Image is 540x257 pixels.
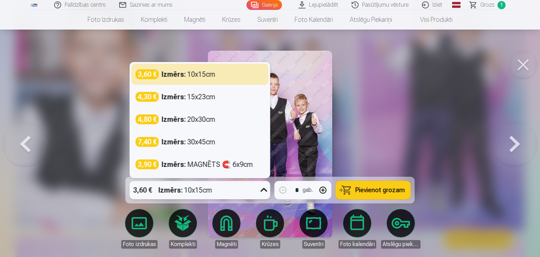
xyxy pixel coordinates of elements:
[162,69,186,79] strong: Izmērs :
[355,187,405,193] span: Pievienot grozam
[341,10,400,30] a: Atslēgu piekariņi
[249,10,286,30] a: Suvenīri
[162,137,216,147] div: 30x45cm
[337,209,377,249] a: Foto kalendāri
[30,3,38,7] img: /fa1
[130,181,156,199] div: 3,60 €
[121,240,157,249] div: Foto izdrukas
[400,10,461,30] a: Visi produkti
[381,240,420,249] div: Atslēgu piekariņi
[136,69,159,79] div: 3,60 €
[294,209,333,249] a: Suvenīri
[286,10,341,30] a: Foto kalendāri
[176,10,214,30] a: Magnēti
[497,1,506,9] span: 1
[133,10,176,30] a: Komplekti
[159,181,212,199] div: 10x15cm
[162,159,186,169] strong: Izmērs :
[162,92,186,102] strong: Izmērs :
[214,10,249,30] a: Krūzes
[381,209,420,249] a: Atslēgu piekariņi
[480,1,495,9] span: Grozs
[162,114,216,124] div: 20x30cm
[162,114,186,124] strong: Izmērs :
[136,159,159,169] div: 3,90 €
[303,186,313,194] div: gab.
[159,185,183,195] strong: Izmērs :
[260,240,280,249] div: Krūzes
[162,159,253,169] div: MAGNĒTS 🧲 6x9cm
[302,240,325,249] div: Suvenīri
[136,114,159,124] div: 4,80 €
[162,92,216,102] div: 15x23cm
[162,137,186,147] strong: Izmērs :
[136,137,159,147] div: 7,40 €
[79,10,133,30] a: Foto izdrukas
[136,92,159,102] div: 4,30 €
[250,209,290,249] a: Krūzes
[162,69,216,79] div: 10x15cm
[336,181,411,199] button: Pievienot grozam
[163,209,202,249] a: Komplekti
[339,240,376,249] div: Foto kalendāri
[169,240,197,249] div: Komplekti
[207,209,246,249] a: Magnēti
[215,240,238,249] div: Magnēti
[120,209,159,249] a: Foto izdrukas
